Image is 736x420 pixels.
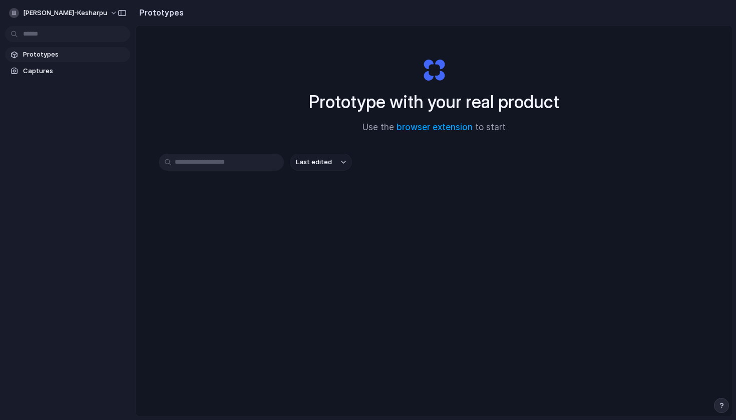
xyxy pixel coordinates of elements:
[290,154,352,171] button: Last edited
[23,8,107,18] span: [PERSON_NAME]-kesharpu
[5,5,123,21] button: [PERSON_NAME]-kesharpu
[362,121,506,134] span: Use the to start
[397,122,473,132] a: browser extension
[23,66,126,76] span: Captures
[309,89,559,115] h1: Prototype with your real product
[5,64,130,79] a: Captures
[23,50,126,60] span: Prototypes
[5,47,130,62] a: Prototypes
[135,7,184,19] h2: Prototypes
[296,157,332,167] span: Last edited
